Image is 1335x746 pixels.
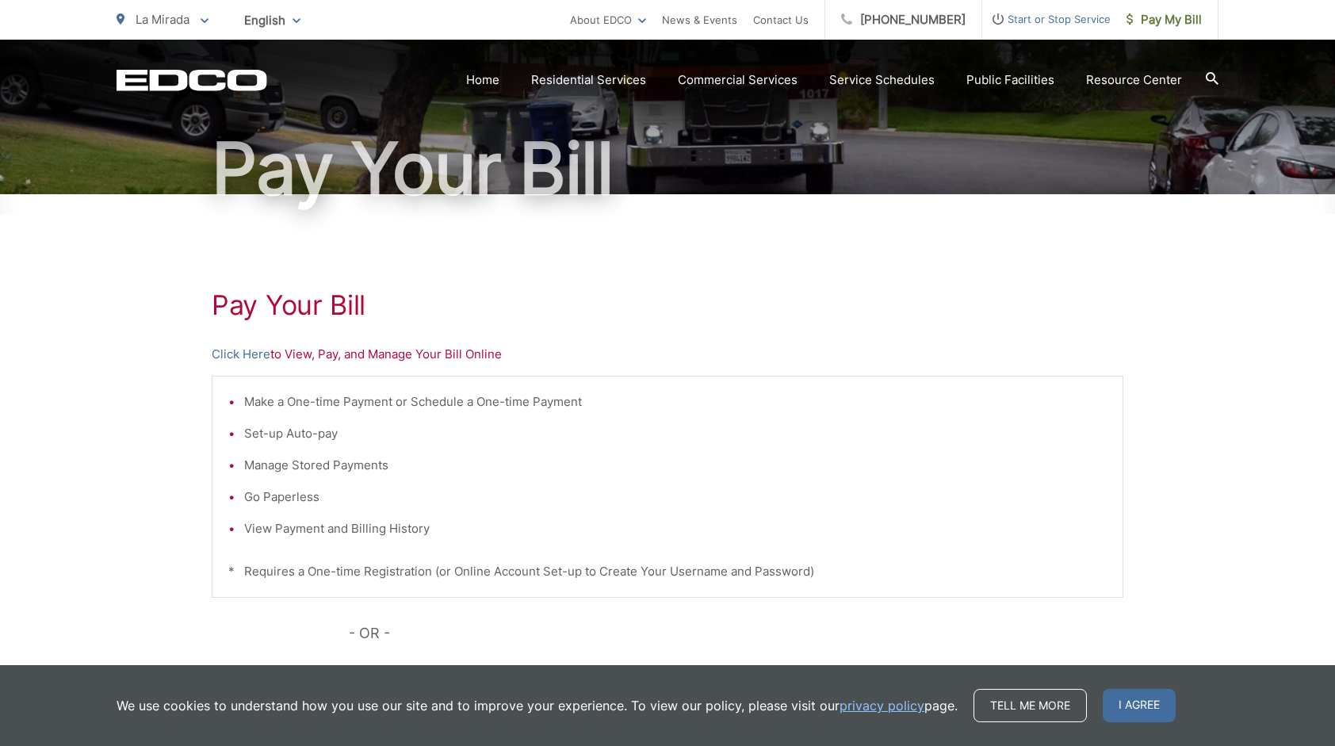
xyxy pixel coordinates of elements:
[678,71,798,90] a: Commercial Services
[466,71,499,90] a: Home
[1086,71,1182,90] a: Resource Center
[212,661,1123,680] p: to Make a One-time Payment Only Online
[232,6,312,34] span: English
[244,488,1107,507] li: Go Paperless
[974,689,1087,722] a: Tell me more
[244,392,1107,411] li: Make a One-time Payment or Schedule a One-time Payment
[1103,689,1176,722] span: I agree
[244,519,1107,538] li: View Payment and Billing History
[570,10,646,29] a: About EDCO
[840,696,924,715] a: privacy policy
[349,622,1124,645] p: - OR -
[753,10,809,29] a: Contact Us
[966,71,1054,90] a: Public Facilities
[212,289,1123,321] h1: Pay Your Bill
[244,456,1107,475] li: Manage Stored Payments
[212,345,270,364] a: Click Here
[531,71,646,90] a: Residential Services
[244,424,1107,443] li: Set-up Auto-pay
[212,345,1123,364] p: to View, Pay, and Manage Your Bill Online
[136,12,189,27] span: La Mirada
[829,71,935,90] a: Service Schedules
[117,129,1218,208] h1: Pay Your Bill
[117,69,267,91] a: EDCD logo. Return to the homepage.
[228,562,1107,581] p: * Requires a One-time Registration (or Online Account Set-up to Create Your Username and Password)
[662,10,737,29] a: News & Events
[212,661,270,680] a: Click Here
[1127,10,1202,29] span: Pay My Bill
[117,696,958,715] p: We use cookies to understand how you use our site and to improve your experience. To view our pol...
